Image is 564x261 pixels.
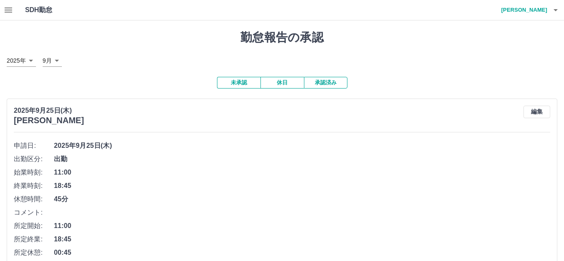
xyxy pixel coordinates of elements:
[14,248,54,258] span: 所定休憩:
[523,106,550,118] button: 編集
[43,55,62,67] div: 9月
[54,154,550,164] span: 出勤
[54,221,550,231] span: 11:00
[260,77,304,89] button: 休日
[54,181,550,191] span: 18:45
[217,77,260,89] button: 未承認
[14,141,54,151] span: 申請日:
[14,208,54,218] span: コメント:
[54,167,550,177] span: 11:00
[14,221,54,231] span: 所定開始:
[7,30,557,45] h1: 勤怠報告の承認
[14,181,54,191] span: 終業時刻:
[14,106,84,116] p: 2025年9月25日(木)
[54,194,550,204] span: 45分
[14,116,84,125] h3: [PERSON_NAME]
[54,248,550,258] span: 00:45
[14,154,54,164] span: 出勤区分:
[7,55,36,67] div: 2025年
[14,194,54,204] span: 休憩時間:
[14,234,54,244] span: 所定終業:
[304,77,347,89] button: 承認済み
[54,234,550,244] span: 18:45
[54,141,550,151] span: 2025年9月25日(木)
[14,167,54,177] span: 始業時刻:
